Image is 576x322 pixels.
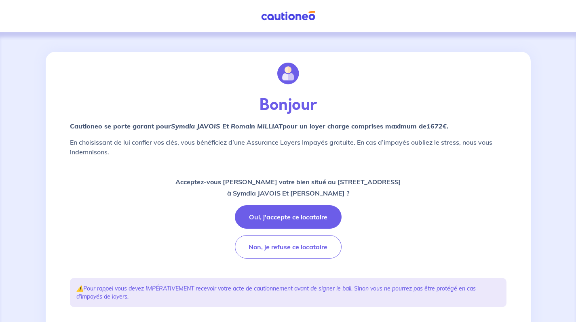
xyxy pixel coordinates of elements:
button: Oui, j'accepte ce locataire [235,205,342,229]
p: ⚠️ [76,284,500,301]
strong: Cautioneo se porte garant pour pour un loyer charge comprises maximum de . [70,122,448,130]
img: Cautioneo [258,11,319,21]
em: Symdia JAVOIS Et Romain MILLIAT [171,122,283,130]
button: Non, je refuse ce locataire [235,235,342,259]
p: Acceptez-vous [PERSON_NAME] votre bien situé au [STREET_ADDRESS] à Symdia JAVOIS Et [PERSON_NAME] ? [175,176,401,199]
p: En choisissant de lui confier vos clés, vous bénéficiez d’une Assurance Loyers Impayés gratuite. ... [70,137,506,157]
em: 1672€ [426,122,447,130]
p: Bonjour [70,95,506,115]
img: illu_account.svg [277,63,299,84]
em: Pour rappel vous devez IMPÉRATIVEMENT recevoir votre acte de cautionnement avant de signer le bai... [76,285,476,300]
